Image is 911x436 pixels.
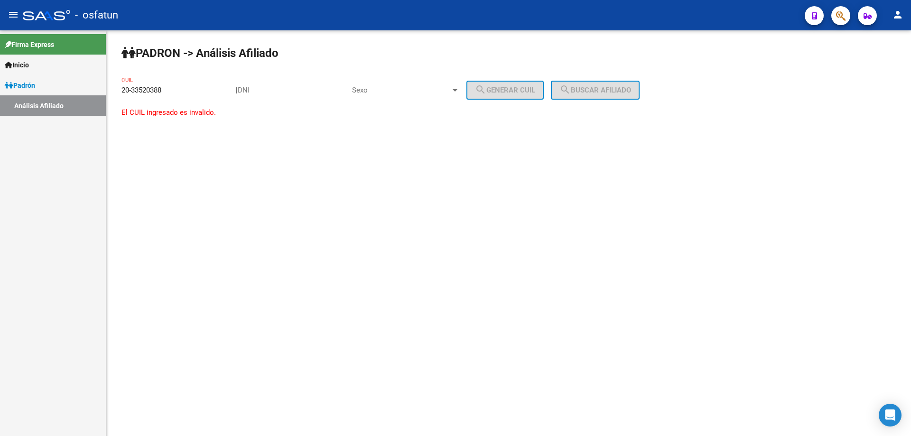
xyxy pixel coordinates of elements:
span: Inicio [5,60,29,70]
strong: PADRON -> Análisis Afiliado [121,46,279,60]
div: | [236,86,551,94]
span: Firma Express [5,39,54,50]
button: Generar CUIL [466,81,544,100]
mat-icon: menu [8,9,19,20]
span: El CUIL ingresado es invalido. [121,108,216,117]
span: Sexo [352,86,451,94]
button: Buscar afiliado [551,81,640,100]
span: Buscar afiliado [559,86,631,94]
span: - osfatun [75,5,118,26]
div: Open Intercom Messenger [879,404,902,427]
span: Padrón [5,80,35,91]
mat-icon: person [892,9,903,20]
mat-icon: search [475,84,486,95]
span: Generar CUIL [475,86,535,94]
mat-icon: search [559,84,571,95]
